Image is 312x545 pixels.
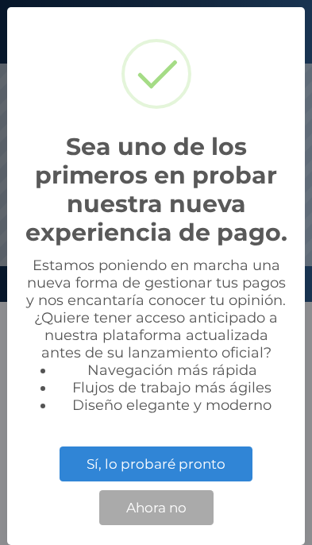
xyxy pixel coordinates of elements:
[99,490,214,525] button: Ahora no
[23,257,290,414] div: Estamos poniendo en marcha una nueva forma de gestionar tus pagos y nos encantaría conocer tu opi...
[23,133,290,247] h2: Sea uno de los primeros en probar nuestra nueva experiencia de pago.
[55,361,290,379] li: Navegación más rápida
[55,396,290,414] li: Diseño elegante y moderno
[55,379,290,396] li: Flujos de trabajo más ágiles
[60,446,252,481] button: Sí, lo probaré pronto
